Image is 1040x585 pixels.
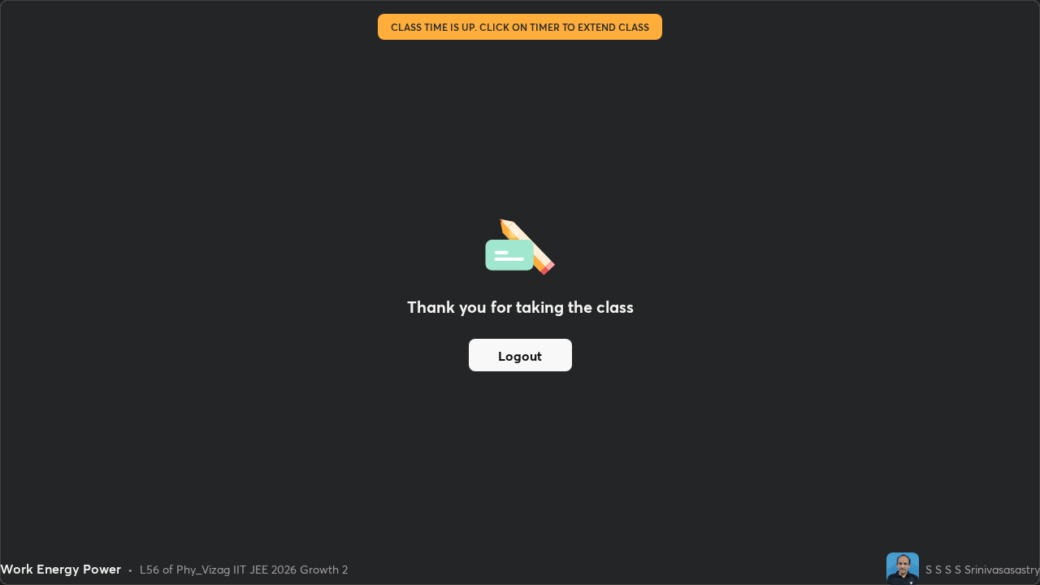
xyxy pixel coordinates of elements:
[140,561,348,578] div: L56 of Phy_Vizag IIT JEE 2026 Growth 2
[886,552,919,585] img: db7463c15c9c462fb0e001d81a527131.jpg
[407,295,634,319] h2: Thank you for taking the class
[925,561,1040,578] div: S S S S Srinivasasastry
[485,214,555,275] img: offlineFeedback.1438e8b3.svg
[469,339,572,371] button: Logout
[128,561,133,578] div: •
